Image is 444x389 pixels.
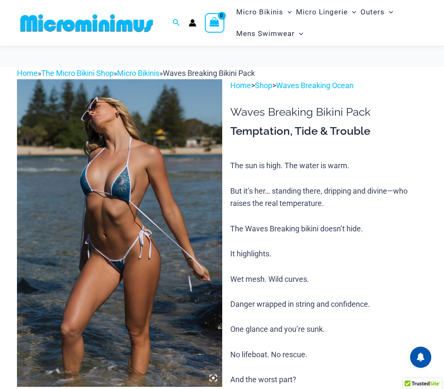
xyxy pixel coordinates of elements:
[17,14,156,33] img: MM SHOP LOGO FLAT
[163,69,255,78] span: Waves Breaking Bikini Pack
[173,18,180,28] a: Search icon link
[41,69,114,78] a: The Micro Bikini Shop
[296,1,348,23] span: Micro Lingerie
[230,81,251,90] a: Home
[236,1,283,23] span: Micro Bikinis
[234,23,305,44] a: Mens SwimwearMenu ToggleMenu Toggle
[230,79,427,92] p: > >
[360,1,385,23] span: Outers
[295,23,303,44] span: Menu Toggle
[230,106,427,119] h1: Waves Breaking Bikini Pack
[189,19,196,27] a: Account icon link
[17,79,222,386] img: Waves Breaking Ocean 312 Top 456 Bottom
[117,69,159,78] a: Micro Bikinis
[348,1,356,23] span: Menu Toggle
[358,1,395,23] a: OutersMenu ToggleMenu Toggle
[283,1,292,23] span: Menu Toggle
[205,13,224,33] a: View Shopping Cart, empty
[234,1,294,23] a: Micro BikinisMenu ToggleMenu Toggle
[255,81,272,90] a: Shop
[17,69,38,78] a: Home
[385,1,393,23] span: Menu Toggle
[17,69,255,78] span: » » »
[294,1,358,23] a: Micro LingerieMenu ToggleMenu Toggle
[230,124,427,139] h3: Temptation, Tide & Trouble
[236,23,295,44] span: Mens Swimwear
[276,81,354,90] a: Waves Breaking Ocean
